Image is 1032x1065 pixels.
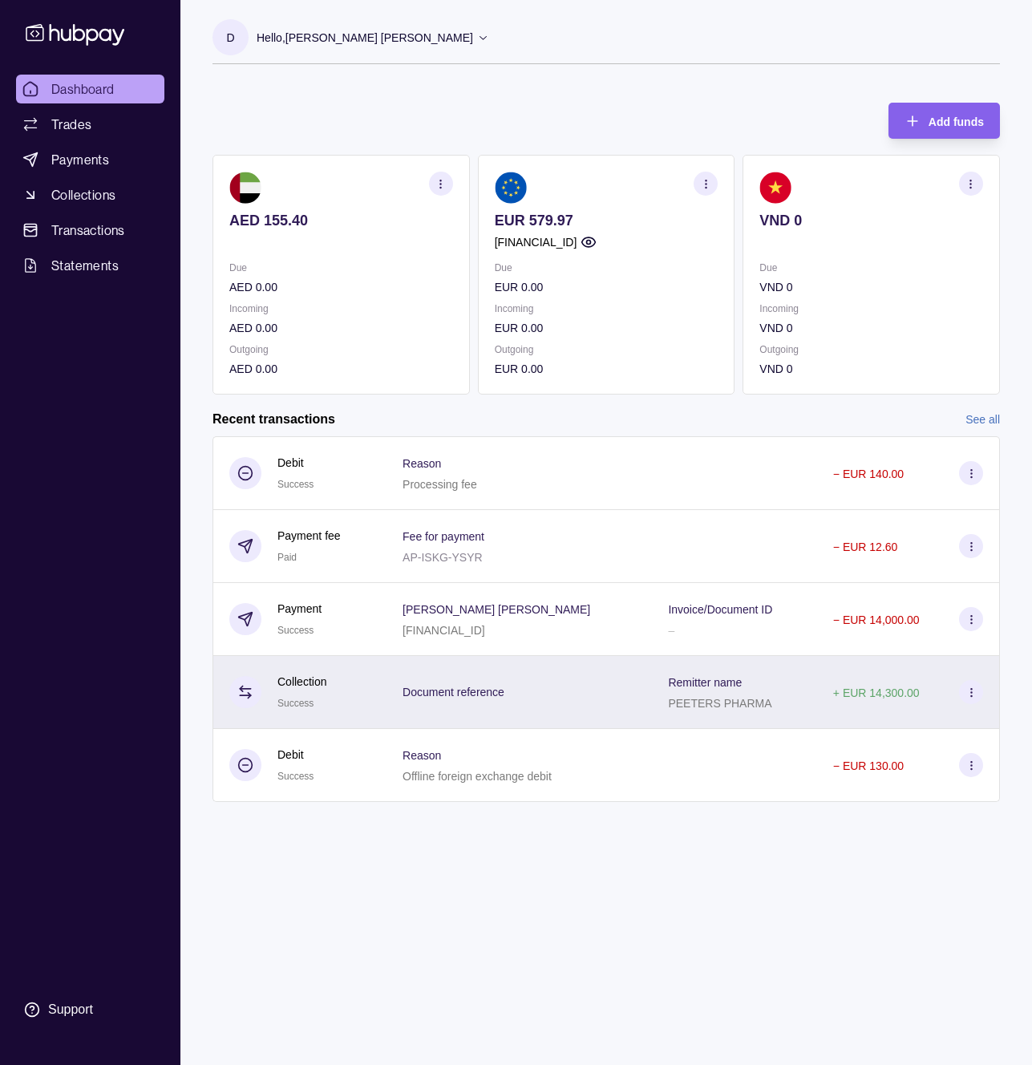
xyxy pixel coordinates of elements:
p: − EUR 12.60 [833,541,898,553]
a: Transactions [16,216,164,245]
p: + EUR 14,300.00 [833,686,920,699]
span: Statements [51,256,119,275]
p: Payment fee [277,527,341,545]
p: − EUR 14,000.00 [833,613,920,626]
span: Trades [51,115,91,134]
p: Incoming [495,300,718,318]
p: D [226,29,234,47]
p: VND 0 [759,360,983,378]
p: Invoice/Document ID [668,603,772,616]
p: VND 0 [759,212,983,229]
p: [PERSON_NAME] [PERSON_NAME] [403,603,590,616]
p: Due [229,259,453,277]
p: Due [759,259,983,277]
p: VND 0 [759,319,983,337]
p: EUR 0.00 [495,360,718,378]
span: Paid [277,552,297,563]
p: Incoming [229,300,453,318]
p: − EUR 130.00 [833,759,904,772]
p: Offline foreign exchange debit [403,770,552,783]
span: Success [277,479,314,490]
img: ae [229,172,261,204]
a: Dashboard [16,75,164,103]
p: Reason [403,457,441,470]
p: AED 0.00 [229,278,453,296]
p: AED 155.40 [229,212,453,229]
p: Incoming [759,300,983,318]
a: Trades [16,110,164,139]
a: Support [16,993,164,1027]
p: – [668,624,674,637]
a: Collections [16,180,164,209]
button: Add funds [888,103,1000,139]
img: vn [759,172,791,204]
p: Debit [277,454,314,472]
p: Due [495,259,718,277]
a: Statements [16,251,164,280]
p: Debit [277,746,314,763]
p: Processing fee [403,478,477,491]
p: EUR 0.00 [495,319,718,337]
p: Payment [277,600,322,618]
p: Outgoing [759,341,983,358]
p: EUR 0.00 [495,278,718,296]
div: Support [48,1001,93,1018]
span: Transactions [51,221,125,240]
span: Success [277,625,314,636]
p: [FINANCIAL_ID] [403,624,485,637]
p: Outgoing [229,341,453,358]
p: Fee for payment [403,530,484,543]
p: Hello, [PERSON_NAME] [PERSON_NAME] [257,29,473,47]
p: AP-ISKG-YSYR [403,551,483,564]
p: Collection [277,673,326,690]
span: Add funds [929,115,984,128]
p: Outgoing [495,341,718,358]
p: VND 0 [759,278,983,296]
p: EUR 579.97 [495,212,718,229]
a: See all [965,411,1000,428]
span: Payments [51,150,109,169]
p: AED 0.00 [229,319,453,337]
span: Dashboard [51,79,115,99]
span: Success [277,771,314,782]
p: [FINANCIAL_ID] [495,233,577,251]
p: PEETERS PHARMA [668,697,771,710]
p: − EUR 140.00 [833,468,904,480]
p: Reason [403,749,441,762]
a: Payments [16,145,164,174]
img: eu [495,172,527,204]
h2: Recent transactions [212,411,335,428]
span: Collections [51,185,115,204]
span: Success [277,698,314,709]
p: AED 0.00 [229,360,453,378]
p: Remitter name [668,676,742,689]
p: Document reference [403,686,504,699]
